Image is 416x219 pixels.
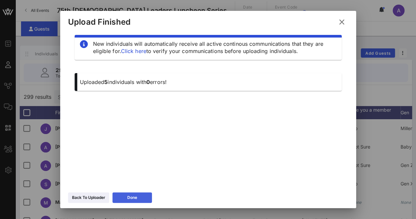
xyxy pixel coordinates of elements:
p: Uploaded individuals with errors! [80,78,336,86]
button: Back To Uploader [68,192,109,203]
div: Upload Finished [68,17,131,27]
span: 0 [146,79,150,85]
button: Done [112,192,152,203]
div: Done [127,194,137,201]
div: Back To Uploader [72,194,105,201]
span: 5 [104,79,108,85]
div: New individuals will automatically receive all active continous communications that they are elig... [93,40,336,55]
a: Click here [121,48,146,54]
